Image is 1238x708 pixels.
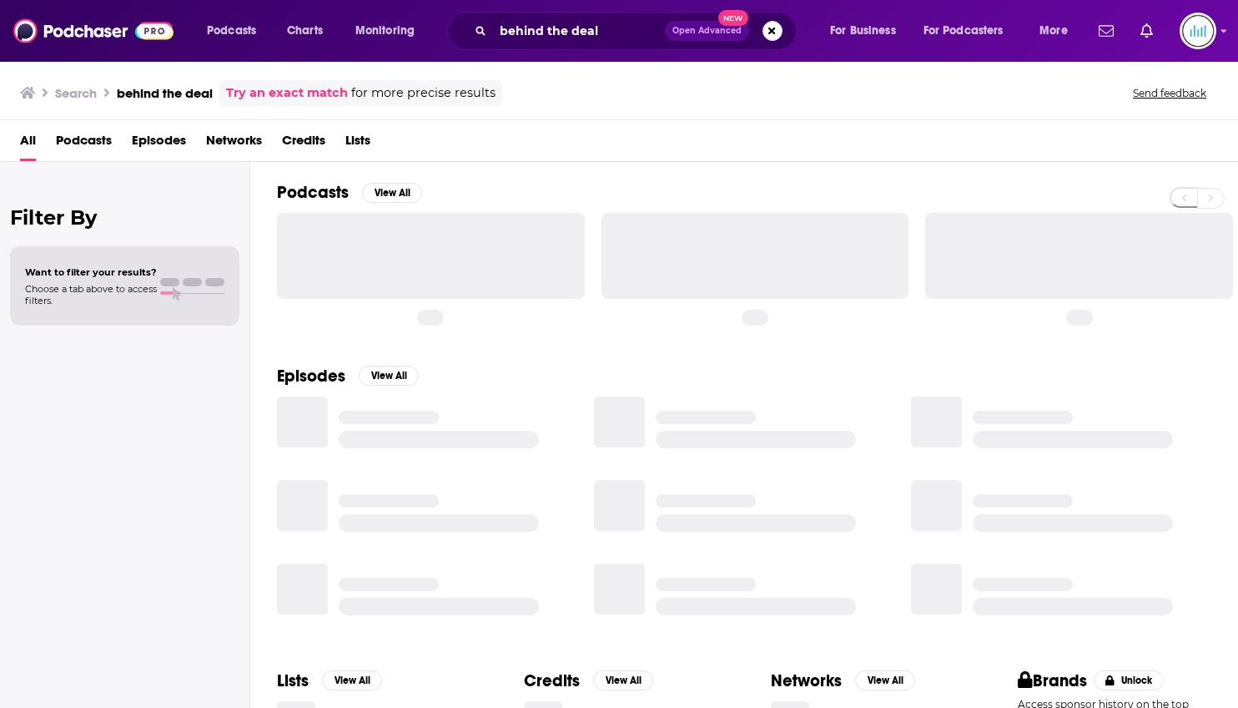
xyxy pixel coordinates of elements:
a: Episodes [132,127,186,161]
button: open menu [344,18,436,44]
button: Unlock [1094,670,1165,690]
h2: Podcasts [277,182,349,203]
button: View All [855,670,915,690]
span: Open Advanced [672,27,742,35]
h2: Episodes [277,366,345,387]
div: Search podcasts, credits, & more... [463,12,813,50]
span: for more precise results [351,83,496,103]
a: PodcastsView All [277,182,422,203]
button: View All [359,366,419,386]
span: Monitoring [355,19,415,43]
h3: Search [55,85,97,101]
input: Search podcasts, credits, & more... [493,18,665,44]
span: For Podcasters [923,19,1004,43]
h2: Lists [277,670,309,691]
span: Podcasts [207,19,256,43]
h2: Networks [771,670,842,691]
img: User Profile [1180,13,1216,49]
img: Podchaser - Follow, Share and Rate Podcasts [13,15,174,47]
span: More [1039,19,1068,43]
a: Show notifications dropdown [1134,17,1160,45]
h2: Filter By [10,205,239,230]
a: Podcasts [56,127,112,161]
button: open menu [913,18,1028,44]
h3: behind the deal [117,85,213,101]
span: Choose a tab above to access filters. [25,283,157,306]
span: New [718,10,748,26]
span: Want to filter your results? [25,266,157,278]
button: View All [322,670,382,690]
a: All [20,127,36,161]
a: Try an exact match [226,83,348,103]
a: ListsView All [277,670,382,691]
h2: Brands [1018,670,1087,691]
a: Credits [282,127,325,161]
button: open menu [818,18,917,44]
button: open menu [1028,18,1089,44]
a: CreditsView All [524,670,653,691]
a: EpisodesView All [277,366,419,387]
button: View All [362,183,422,203]
span: Charts [287,19,323,43]
a: Show notifications dropdown [1092,17,1120,45]
button: Open AdvancedNew [665,21,749,41]
span: Logged in as podglomerate [1180,13,1216,49]
h2: Credits [524,670,580,691]
span: For Business [830,19,896,43]
button: Show profile menu [1180,13,1216,49]
button: open menu [195,18,278,44]
button: View All [593,670,653,690]
a: NetworksView All [771,670,915,691]
a: Lists [345,127,370,161]
a: Networks [206,127,262,161]
a: Charts [276,18,333,44]
button: Send feedback [1128,86,1211,100]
